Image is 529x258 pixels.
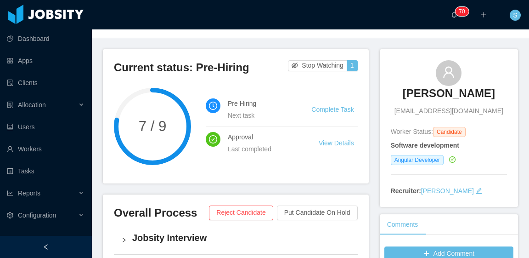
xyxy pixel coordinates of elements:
[391,155,444,165] span: Angular Developer
[403,86,495,106] a: [PERSON_NAME]
[447,156,456,163] a: icon: check-circle
[7,162,84,180] a: icon: profileTasks
[480,11,487,18] i: icon: plus
[394,106,503,116] span: [EMAIL_ADDRESS][DOMAIN_NAME]
[7,190,13,196] i: icon: line-chart
[18,189,40,197] span: Reports
[209,206,273,220] button: Reject Candidate
[277,206,358,220] button: Put Candidate On Hold
[209,102,217,110] i: icon: clock-circle
[18,212,56,219] span: Configuration
[433,127,466,137] span: Candidate
[228,110,289,120] div: Next task
[455,7,468,16] sup: 70
[380,214,426,235] div: Comments
[449,156,456,163] i: icon: check-circle
[347,60,358,71] button: 1
[114,60,288,75] h3: Current status: Pre-Hiring
[114,206,209,220] h3: Overall Process
[228,132,297,142] h4: Approval
[513,10,517,21] span: S
[442,66,455,79] i: icon: user
[391,128,433,135] span: Worker Status:
[462,7,465,16] p: 0
[228,144,297,154] div: Last completed
[7,29,84,48] a: icon: pie-chartDashboard
[476,188,482,194] i: icon: edit
[7,140,84,158] a: icon: userWorkers
[459,7,462,16] p: 7
[403,86,495,101] h3: [PERSON_NAME]
[311,106,354,113] a: Complete Task
[7,74,84,92] a: icon: auditClients
[7,102,13,108] i: icon: solution
[451,11,457,18] i: icon: bell
[209,135,217,143] i: icon: check-circle
[391,187,421,195] strong: Recruiter:
[7,212,13,218] i: icon: setting
[7,52,84,70] a: icon: appstoreApps
[228,98,289,109] h4: Pre Hiring
[114,226,358,254] div: icon: rightJobsity Interview
[132,231,350,244] h4: Jobsity Interview
[7,118,84,136] a: icon: robotUsers
[114,119,191,133] span: 7 / 9
[121,237,127,243] i: icon: right
[319,139,354,147] a: View Details
[18,101,46,109] span: Allocation
[288,60,347,71] button: icon: eye-invisibleStop Watching
[421,187,474,195] a: [PERSON_NAME]
[391,142,459,149] strong: Software development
